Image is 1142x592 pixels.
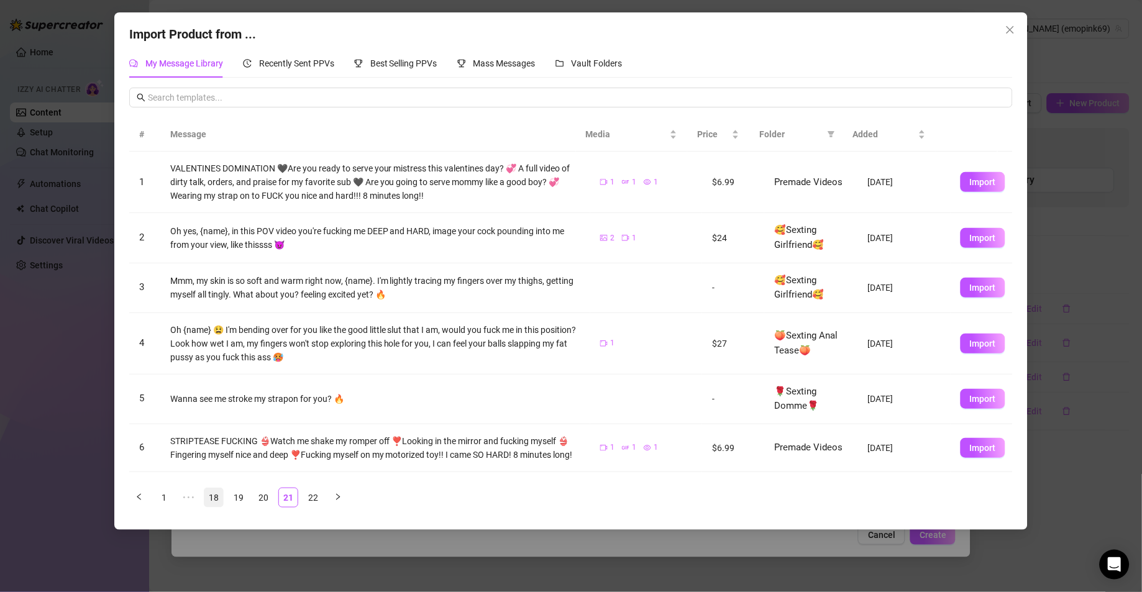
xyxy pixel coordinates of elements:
[774,176,843,188] span: Premade Videos
[857,472,951,520] td: [DATE]
[961,172,1005,192] button: Import
[632,176,636,188] span: 1
[148,91,1005,104] input: Search templates...
[961,438,1005,458] button: Import
[622,234,629,242] span: video-camera
[970,283,996,293] span: Import
[622,178,629,186] span: gif
[243,59,252,68] span: history
[179,488,199,508] li: Previous 5 Pages
[572,58,623,68] span: Vault Folders
[644,444,651,452] span: eye
[857,263,951,313] td: [DATE]
[334,493,342,501] span: right
[259,58,334,68] span: Recently Sent PPVs
[473,58,536,68] span: Mass Messages
[843,117,936,152] th: Added
[139,393,144,404] span: 5
[852,127,916,141] span: Added
[632,442,636,453] span: 1
[702,472,764,520] td: $6.99
[154,488,174,508] li: 1
[229,488,249,508] li: 19
[970,339,996,348] span: Import
[279,488,298,507] a: 21
[145,58,223,68] span: My Message Library
[139,281,144,293] span: 3
[204,488,223,507] a: 18
[600,340,608,347] span: video-camera
[170,224,580,252] div: Oh yes, {name}, in this POV video you're fucking me DEEP and HARD, image your cock pounding into ...
[1000,20,1020,40] button: Close
[857,152,951,213] td: [DATE]
[702,263,764,313] td: -
[961,334,1005,353] button: Import
[961,228,1005,248] button: Import
[697,127,729,141] span: Price
[610,232,614,244] span: 2
[304,488,322,507] a: 22
[1100,550,1130,580] div: Open Intercom Messenger
[622,444,629,452] span: gif
[610,337,614,349] span: 1
[857,213,951,263] td: [DATE]
[170,434,580,462] div: STRIPTEASE FUCKING 👙Watch me shake my romper off ❣️Looking in the mirror and fucking myself 👙Fing...
[644,178,651,186] span: eye
[759,127,823,141] span: Folder
[961,389,1005,409] button: Import
[576,117,688,152] th: Media
[702,152,764,213] td: $6.99
[354,59,363,68] span: trophy
[774,224,824,250] span: 🥰Sexting Girlfriend🥰
[139,337,144,348] span: 4
[129,117,160,152] th: #
[155,488,173,507] a: 1
[1005,25,1015,35] span: close
[857,424,951,472] td: [DATE]
[135,493,143,501] span: left
[170,323,580,364] div: Oh {name} 😫 I'm bending over for you like the good little slut that I am, would you fuck me in th...
[586,127,668,141] span: Media
[129,488,149,508] button: left
[303,488,323,508] li: 22
[179,488,199,508] span: •••
[970,394,996,404] span: Import
[610,176,614,188] span: 1
[654,442,658,453] span: 1
[129,488,149,508] li: Previous Page
[139,442,144,453] span: 6
[774,275,824,301] span: 🥰Sexting Girlfriend🥰
[825,125,838,143] span: filter
[328,488,348,508] button: right
[170,392,580,406] div: Wanna see me stroke my strapon for you? 🔥
[857,375,951,424] td: [DATE]
[370,58,437,68] span: Best Selling PPVs
[328,488,348,508] li: Next Page
[961,278,1005,298] button: Import
[278,488,298,508] li: 21
[970,233,996,243] span: Import
[139,176,144,188] span: 1
[774,386,819,412] span: 🌹Sexting Domme🌹
[555,59,564,68] span: folder
[654,176,658,188] span: 1
[774,330,838,356] span: 🍑Sexting Anal Tease🍑
[702,375,764,424] td: -
[139,232,144,243] span: 2
[610,442,614,453] span: 1
[632,232,636,244] span: 1
[702,213,764,263] td: $24
[687,117,749,152] th: Price
[1000,25,1020,35] span: Close
[129,27,256,42] span: Import Product from ...
[828,130,835,138] span: filter
[457,59,466,68] span: trophy
[774,442,843,453] span: Premade Videos
[129,59,138,68] span: comment
[970,177,996,187] span: Import
[702,424,764,472] td: $6.99
[970,443,996,453] span: Import
[160,117,576,152] th: Message
[137,93,145,102] span: search
[702,313,764,375] td: $27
